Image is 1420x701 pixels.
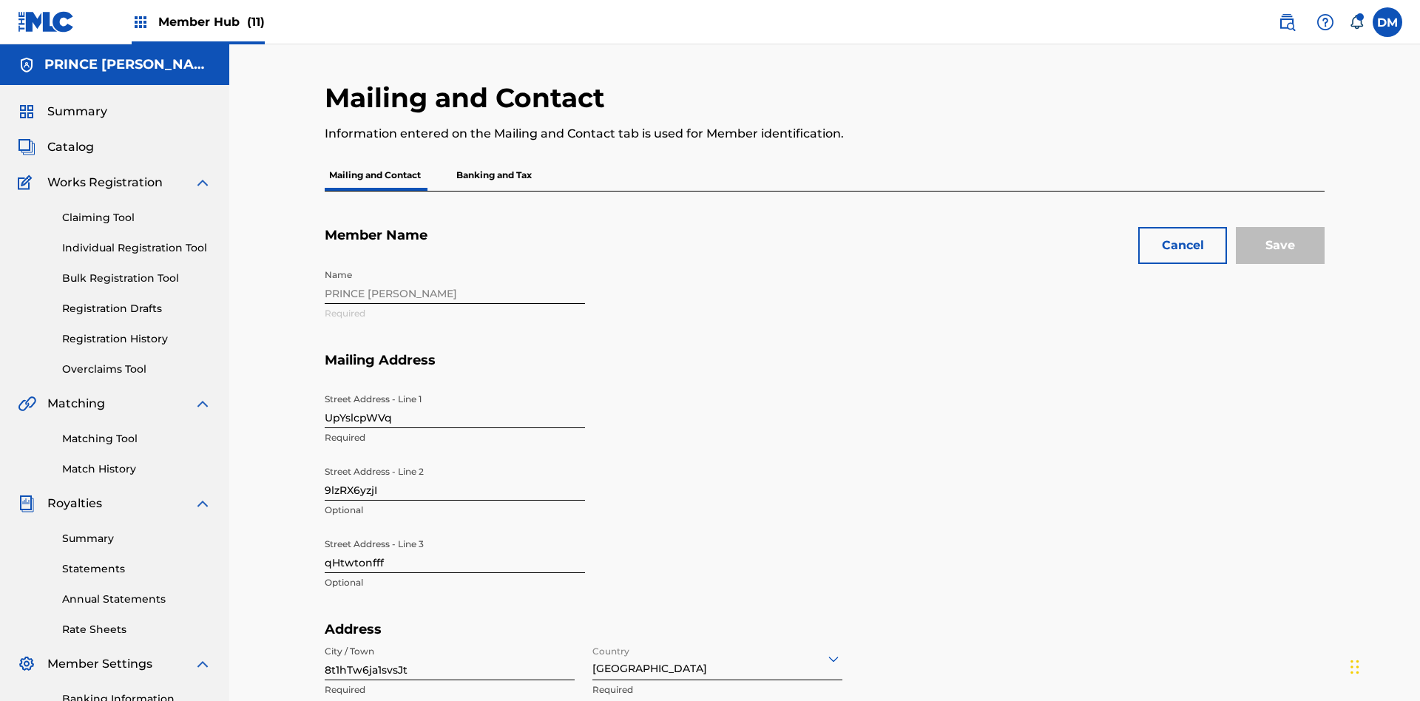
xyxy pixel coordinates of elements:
p: Required [592,683,842,697]
div: [GEOGRAPHIC_DATA] [592,640,842,677]
a: Matching Tool [62,431,212,447]
a: Rate Sheets [62,622,212,637]
img: Member Settings [18,655,35,673]
p: Banking and Tax [452,160,536,191]
img: Accounts [18,56,35,74]
iframe: Chat Widget [1346,630,1420,701]
img: search [1278,13,1296,31]
a: Registration History [62,331,212,347]
div: Drag [1350,645,1359,689]
div: Notifications [1349,15,1364,30]
h5: PRINCE MCTESTERSON [44,56,212,73]
a: Match History [62,461,212,477]
a: Annual Statements [62,592,212,607]
img: expand [194,495,212,512]
div: Help [1311,7,1340,37]
a: SummarySummary [18,103,107,121]
img: expand [194,655,212,673]
h5: Mailing Address [325,352,1325,387]
button: Cancel [1138,227,1227,264]
p: Information entered on the Mailing and Contact tab is used for Member identification. [325,125,1095,143]
img: Royalties [18,495,35,512]
a: CatalogCatalog [18,138,94,156]
img: Summary [18,103,35,121]
a: Statements [62,561,212,577]
span: Member Hub [158,13,265,30]
img: Works Registration [18,174,37,192]
img: Matching [18,395,36,413]
span: (11) [247,15,265,29]
a: Overclaims Tool [62,362,212,377]
p: Required [325,683,575,697]
img: Catalog [18,138,35,156]
img: expand [194,395,212,413]
img: MLC Logo [18,11,75,33]
a: Public Search [1272,7,1302,37]
span: Summary [47,103,107,121]
span: Royalties [47,495,102,512]
img: expand [194,174,212,192]
h5: Member Name [325,227,1325,262]
a: Bulk Registration Tool [62,271,212,286]
span: Works Registration [47,174,163,192]
span: Matching [47,395,105,413]
h5: Address [325,621,863,638]
img: help [1316,13,1334,31]
p: Optional [325,576,585,589]
p: Optional [325,504,585,517]
a: Individual Registration Tool [62,240,212,256]
div: User Menu [1373,7,1402,37]
span: Member Settings [47,655,152,673]
p: Mailing and Contact [325,160,425,191]
label: Country [592,636,629,658]
a: Registration Drafts [62,301,212,316]
span: Catalog [47,138,94,156]
p: Required [325,431,585,444]
img: Top Rightsholders [132,13,149,31]
a: Summary [62,531,212,546]
h2: Mailing and Contact [325,81,612,115]
a: Claiming Tool [62,210,212,226]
